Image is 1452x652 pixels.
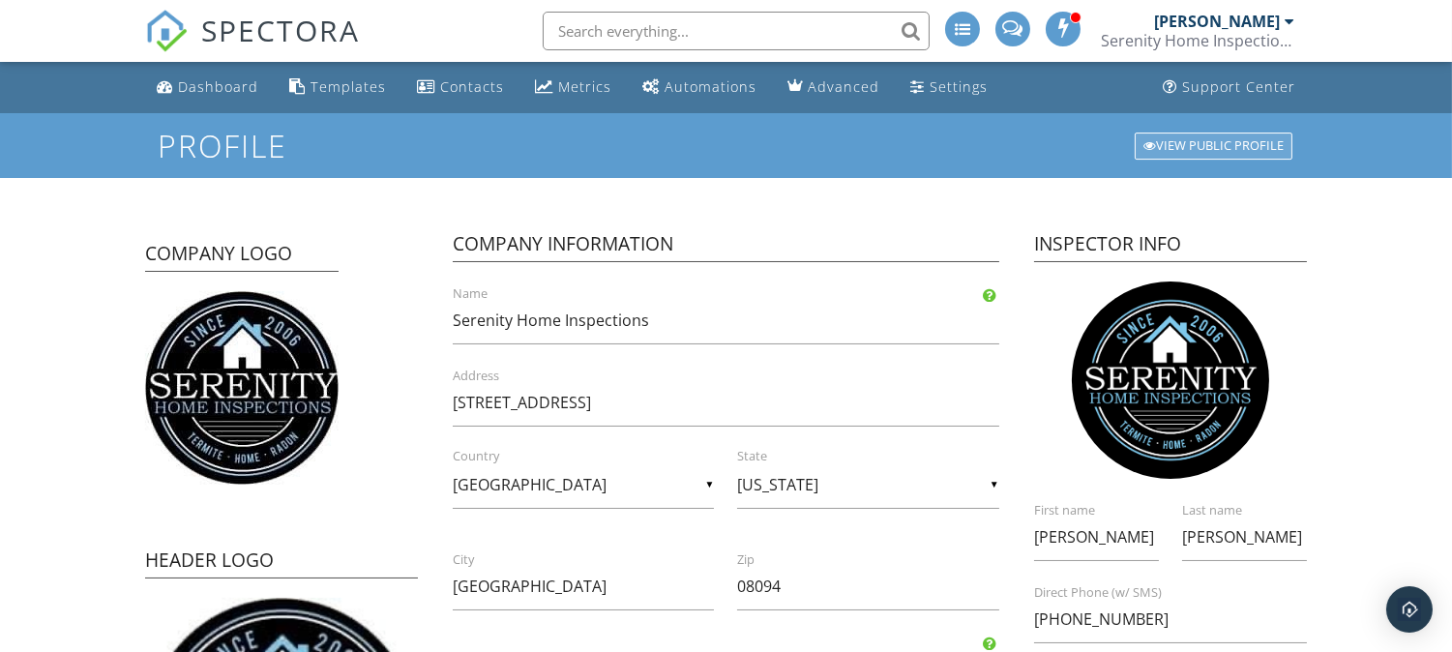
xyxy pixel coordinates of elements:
a: Dashboard [149,70,266,105]
div: Metrics [558,77,611,96]
label: Country [453,448,737,465]
div: Templates [311,77,386,96]
a: Automations (Advanced) [635,70,764,105]
label: Direct Phone (w/ SMS) [1034,584,1330,602]
img: serenity_no_background_.jpg [145,291,339,485]
a: Settings [903,70,995,105]
label: Last name [1182,502,1330,519]
h4: Company Information [453,231,998,262]
h1: Profile [158,129,1294,163]
div: View Public Profile [1135,133,1292,160]
label: State [737,448,1022,465]
h4: Company Logo [145,241,339,272]
div: Automations [665,77,756,96]
div: Advanced [808,77,879,96]
h4: Inspector Info [1034,231,1307,262]
a: Templates [282,70,394,105]
span: SPECTORA [201,10,360,50]
a: View Public Profile [1133,131,1294,162]
div: Support Center [1182,77,1295,96]
h4: Header Logo [145,548,418,578]
div: Dashboard [178,77,258,96]
div: Open Intercom Messenger [1386,586,1433,633]
a: Advanced [780,70,887,105]
img: The Best Home Inspection Software - Spectora [145,10,188,52]
a: Contacts [409,70,512,105]
label: First name [1034,502,1182,519]
div: Settings [930,77,988,96]
div: [PERSON_NAME] [1154,12,1280,31]
input: Search everything... [543,12,930,50]
a: Support Center [1155,70,1303,105]
div: Contacts [440,77,504,96]
a: Metrics [527,70,619,105]
a: SPECTORA [145,26,360,67]
div: Serenity Home Inspections [1101,31,1294,50]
